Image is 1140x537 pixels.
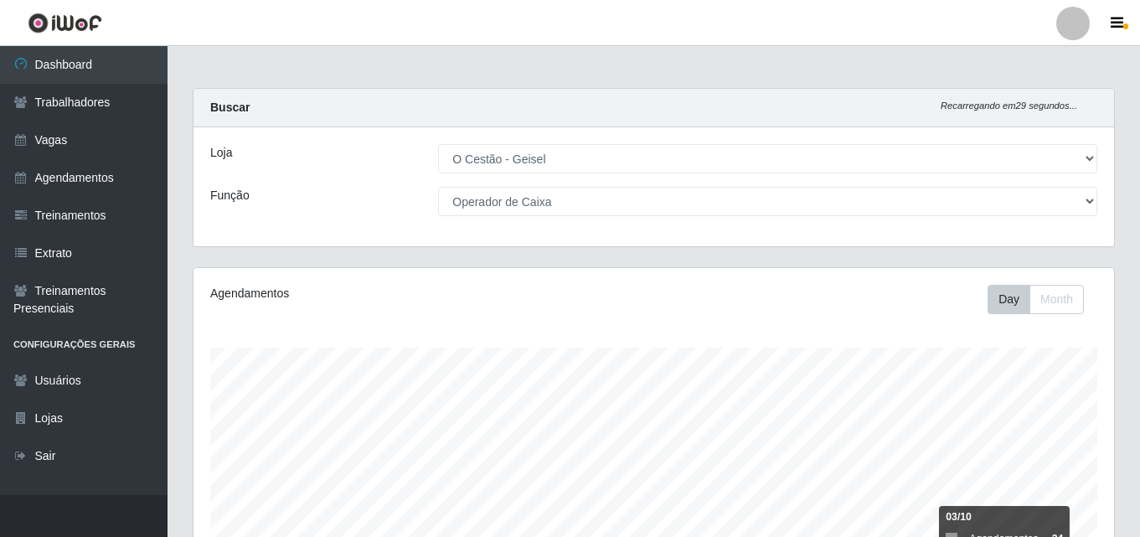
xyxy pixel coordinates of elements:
i: Recarregando em 29 segundos... [941,101,1077,111]
div: Toolbar with button groups [988,285,1097,314]
button: Month [1029,285,1084,314]
button: Day [988,285,1030,314]
label: Loja [210,144,232,162]
div: Agendamentos [210,285,565,302]
strong: Buscar [210,101,250,114]
img: CoreUI Logo [28,13,102,34]
label: Função [210,187,250,204]
div: First group [988,285,1084,314]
